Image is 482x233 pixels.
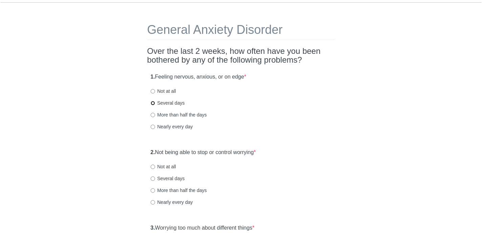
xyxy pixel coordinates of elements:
[151,175,185,182] label: Several days
[151,113,155,117] input: More than half the days
[151,165,155,169] input: Not at all
[151,187,207,194] label: More than half the days
[151,100,185,106] label: Several days
[151,111,207,118] label: More than half the days
[151,188,155,193] input: More than half the days
[151,199,193,206] label: Nearly every day
[151,123,193,130] label: Nearly every day
[151,225,155,231] strong: 3.
[147,47,335,65] h2: Over the last 2 weeks, how often have you been bothered by any of the following problems?
[151,125,155,129] input: Nearly every day
[151,149,256,156] label: Not being able to stop or control worrying
[147,23,335,40] h1: General Anxiety Disorder
[151,74,155,80] strong: 1.
[151,101,155,105] input: Several days
[151,163,176,170] label: Not at all
[151,89,155,93] input: Not at all
[151,224,255,232] label: Worrying too much about different things
[151,73,246,81] label: Feeling nervous, anxious, or on edge
[151,88,176,94] label: Not at all
[151,149,155,155] strong: 2.
[151,200,155,205] input: Nearly every day
[151,176,155,181] input: Several days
